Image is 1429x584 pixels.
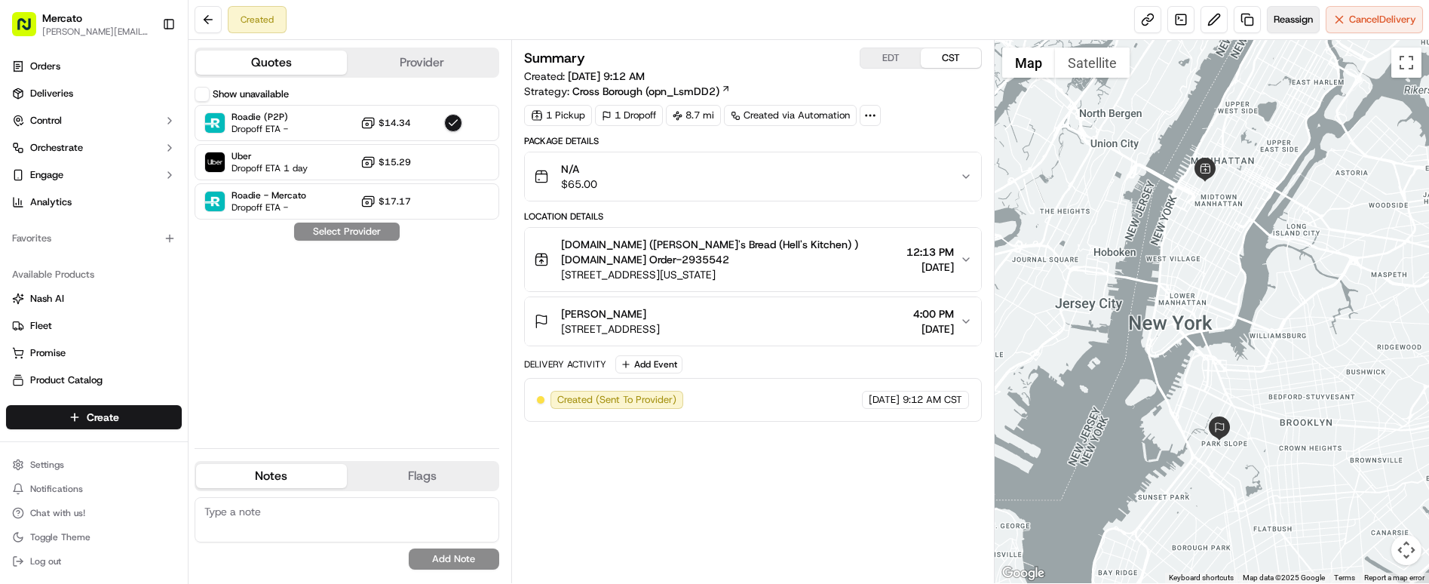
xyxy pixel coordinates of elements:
[15,160,27,172] div: 📗
[525,297,982,346] button: [PERSON_NAME][STREET_ADDRESS]4:00 PM[DATE]
[51,99,191,111] div: We're available if you need us!
[30,141,83,155] span: Orchestrate
[572,84,731,99] a: Cross Borough (opn_LsmDD2)
[30,373,103,387] span: Product Catalog
[232,189,306,201] span: Roadie - Mercato
[524,69,645,84] span: Created:
[524,105,592,126] div: 1 Pickup
[595,105,663,126] div: 1 Dropoff
[9,152,121,180] a: 📗Knowledge Base
[561,267,901,282] span: [STREET_ADDRESS][US_STATE]
[360,194,411,209] button: $17.17
[561,237,901,267] span: [DOMAIN_NAME] ([PERSON_NAME]'s Bread (Hell's Kitchen) ) [DOMAIN_NAME] Order-2935542
[12,346,176,360] a: Promise
[666,105,721,126] div: 8.7 mi
[1055,48,1130,78] button: Show satellite imagery
[525,152,982,201] button: N/A$65.00
[360,115,411,131] button: $14.34
[15,84,42,111] img: 1736555255976-a54dd68f-1ca7-489b-9aae-adbdc363a1c4
[524,135,983,147] div: Package Details
[30,292,64,306] span: Nash AI
[860,48,921,68] button: EDT
[232,150,308,162] span: Uber
[6,81,182,106] a: Deliveries
[232,111,288,123] span: Roadie (P2P)
[1326,6,1423,33] button: CancelDelivery
[30,483,83,495] span: Notifications
[6,190,182,214] a: Analytics
[232,162,308,174] span: Dropoff ETA 1 day
[30,158,115,174] span: Knowledge Base
[106,195,182,207] a: Powered byPylon
[6,551,182,572] button: Log out
[143,158,242,174] span: API Documentation
[903,393,962,407] span: 9:12 AM CST
[1274,13,1313,26] span: Reassign
[921,48,981,68] button: CST
[379,195,411,207] span: $17.17
[87,410,119,425] span: Create
[6,341,182,365] button: Promise
[1267,6,1320,33] button: Reassign
[6,478,182,499] button: Notifications
[379,117,411,129] span: $14.34
[561,321,660,337] span: [STREET_ADDRESS]
[1243,573,1325,582] span: Map data ©2025 Google
[232,201,306,214] span: Dropoff ETA -
[347,464,498,488] button: Flags
[561,306,646,321] span: [PERSON_NAME]
[360,155,411,170] button: $15.29
[1391,48,1421,78] button: Toggle fullscreen view
[1169,573,1234,583] button: Keyboard shortcuts
[568,69,645,83] span: [DATE] 9:12 AM
[30,459,64,471] span: Settings
[30,507,85,519] span: Chat with us!
[51,84,247,99] div: Start new chat
[6,163,182,187] button: Engage
[196,51,347,75] button: Quotes
[561,161,597,177] span: N/A
[572,84,719,99] span: Cross Borough (opn_LsmDD2)
[205,152,225,172] img: Uber
[379,156,411,168] span: $15.29
[127,160,140,172] div: 💻
[30,168,63,182] span: Engage
[6,527,182,548] button: Toggle Theme
[42,11,82,26] button: Mercato
[525,228,982,291] button: [DOMAIN_NAME] ([PERSON_NAME]'s Bread (Hell's Kitchen) ) [DOMAIN_NAME] Order-2935542[STREET_ADDRES...
[12,292,176,306] a: Nash AI
[30,319,52,333] span: Fleet
[232,123,288,135] span: Dropoff ETA -
[557,393,676,407] span: Created (Sent To Provider)
[12,319,176,333] a: Fleet
[196,464,347,488] button: Notes
[6,54,182,78] a: Orders
[913,306,954,321] span: 4:00 PM
[6,287,182,311] button: Nash AI
[724,105,857,126] a: Created via Automation
[30,195,72,209] span: Analytics
[524,211,983,223] div: Location Details
[6,454,182,475] button: Settings
[998,564,1048,583] a: Open this area in Google Maps (opens a new window)
[524,84,731,99] div: Strategy:
[39,37,271,53] input: Got a question? Start typing here...
[524,51,585,65] h3: Summary
[205,113,225,133] img: Roadie (P2P)
[1334,573,1355,582] a: Terms (opens in new tab)
[561,177,597,192] span: $65.00
[30,87,73,100] span: Deliveries
[205,192,225,211] img: Roadie - Mercato
[524,358,606,370] div: Delivery Activity
[906,244,954,260] span: 12:13 PM
[6,263,182,287] div: Available Products
[347,51,498,75] button: Provider
[213,88,289,101] label: Show unavailable
[6,314,182,338] button: Fleet
[6,405,182,429] button: Create
[906,260,954,275] span: [DATE]
[121,152,248,180] a: 💻API Documentation
[6,6,156,42] button: Mercato[PERSON_NAME][EMAIL_ADDRESS][PERSON_NAME][DOMAIN_NAME]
